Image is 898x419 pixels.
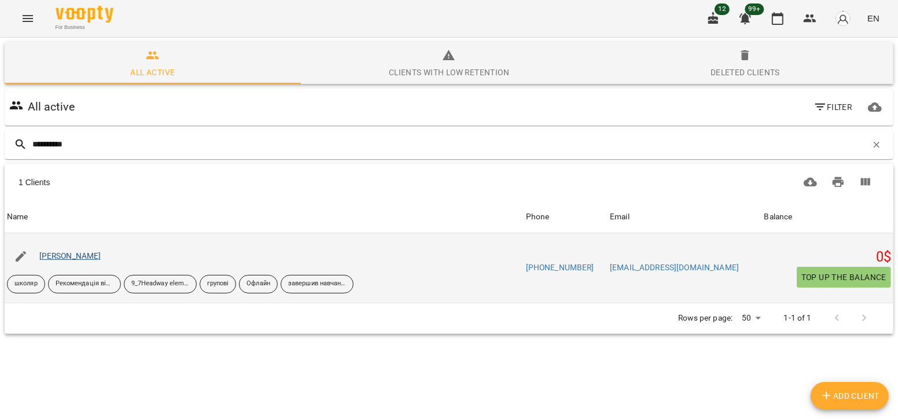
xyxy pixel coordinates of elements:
[610,210,760,224] span: Email
[281,275,354,293] div: завершив навчання
[835,10,851,27] img: avatar_s.png
[526,210,550,224] div: Phone
[797,168,825,196] button: Download CSV
[200,275,237,293] div: групові
[7,275,45,293] div: школяр
[14,5,42,32] button: Menu
[526,210,605,224] span: Phone
[867,12,879,24] span: EN
[852,168,879,196] button: Columns view
[764,210,793,224] div: Balance
[715,3,730,15] span: 12
[526,210,550,224] div: Sort
[784,313,812,324] p: 1-1 of 1
[863,8,884,29] button: EN
[797,267,891,288] button: Top up the balance
[825,168,852,196] button: Print
[801,270,886,284] span: Top up the balance
[809,97,857,117] button: Filter
[131,279,189,289] p: 9_7Headway elementary Past S
[239,275,278,293] div: Офлайн
[526,263,594,272] a: [PHONE_NUMBER]
[820,389,880,403] span: Add Client
[678,313,733,324] p: Rows per page:
[131,65,175,79] div: All active
[56,279,113,289] p: Рекомендація від друзів знайомих тощо
[610,210,630,224] div: Email
[610,210,630,224] div: Sort
[28,98,75,116] h6: All active
[814,100,852,114] span: Filter
[7,210,521,224] span: Name
[764,210,891,224] span: Balance
[14,279,38,289] p: школяр
[764,210,793,224] div: Sort
[288,279,346,289] p: завершив навчання
[48,275,121,293] div: Рекомендація від друзів знайомих тощо
[5,164,893,201] div: Table Toolbar
[246,279,270,289] p: Офлайн
[39,251,101,260] a: [PERSON_NAME]
[745,3,764,15] span: 99+
[56,6,113,23] img: Voopty Logo
[19,177,424,188] div: 1 Clients
[610,263,739,272] a: [EMAIL_ADDRESS][DOMAIN_NAME]
[737,310,765,326] div: 50
[56,24,113,31] span: For Business
[124,275,197,293] div: 9_7Headway elementary Past S
[811,382,889,410] button: Add Client
[207,279,229,289] p: групові
[7,210,28,224] div: Name
[7,210,28,224] div: Sort
[711,65,780,79] div: Deleted clients
[389,65,509,79] div: Clients with low retention
[764,248,891,266] h5: 0 $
